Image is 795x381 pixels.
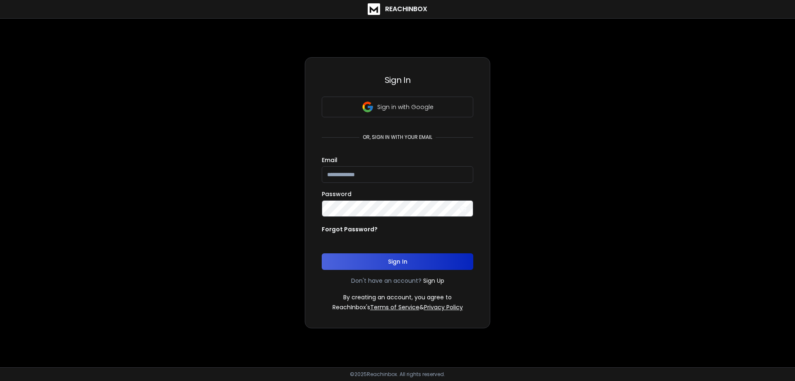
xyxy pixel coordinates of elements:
[424,303,463,311] a: Privacy Policy
[385,4,427,14] h1: ReachInbox
[370,303,419,311] a: Terms of Service
[322,74,473,86] h3: Sign In
[322,97,473,117] button: Sign in with Google
[322,157,337,163] label: Email
[350,371,445,378] p: © 2025 Reachinbox. All rights reserved.
[368,3,380,15] img: logo
[377,103,434,111] p: Sign in with Google
[423,277,444,285] a: Sign Up
[322,191,352,197] label: Password
[343,293,452,301] p: By creating an account, you agree to
[322,253,473,270] button: Sign In
[359,134,436,141] p: or, sign in with your email
[368,3,427,15] a: ReachInbox
[322,225,378,233] p: Forgot Password?
[351,277,422,285] p: Don't have an account?
[332,303,463,311] p: ReachInbox's &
